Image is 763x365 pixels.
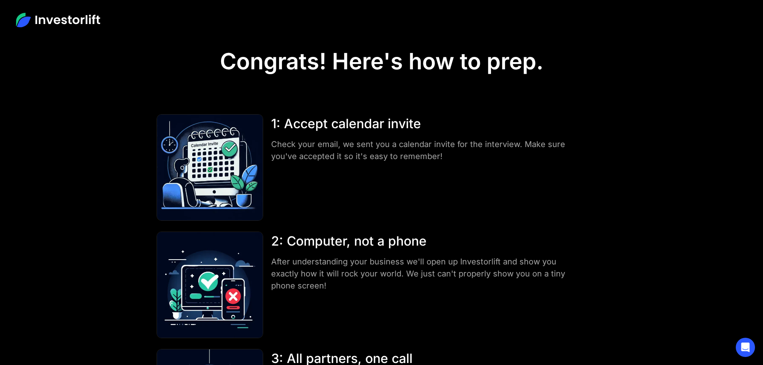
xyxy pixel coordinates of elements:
div: After understanding your business we'll open up Investorlift and show you exactly how it will roc... [271,256,573,292]
div: Open Intercom Messenger [736,338,755,357]
div: 1: Accept calendar invite [271,114,573,133]
div: 2: Computer, not a phone [271,232,573,251]
div: Check your email, we sent you a calendar invite for the interview. Make sure you've accepted it s... [271,138,573,162]
h1: Congrats! Here's how to prep. [220,48,544,75]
